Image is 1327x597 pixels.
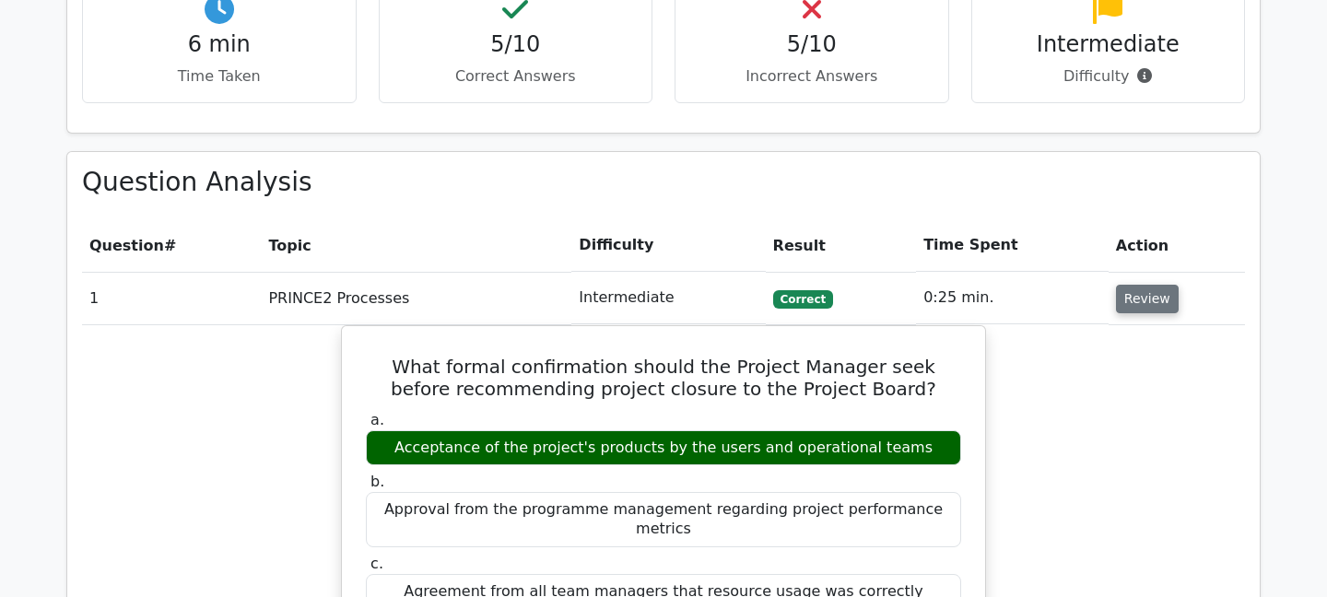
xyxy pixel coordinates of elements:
p: Incorrect Answers [690,65,934,88]
td: PRINCE2 Processes [261,272,571,324]
span: Question [89,237,164,254]
div: Approval from the programme management regarding project performance metrics [366,492,961,547]
h4: 5/10 [394,31,638,58]
div: Acceptance of the project's products by the users and operational teams [366,430,961,466]
p: Correct Answers [394,65,638,88]
th: Result [766,219,917,272]
th: Topic [261,219,571,272]
h5: What formal confirmation should the Project Manager seek before recommending project closure to t... [364,356,963,400]
th: # [82,219,261,272]
span: c. [370,555,383,572]
td: Intermediate [571,272,765,324]
th: Difficulty [571,219,765,272]
th: Action [1109,219,1245,272]
span: Correct [773,290,833,309]
td: 0:25 min. [916,272,1109,324]
h4: 6 min [98,31,341,58]
span: b. [370,473,384,490]
button: Review [1116,285,1179,313]
p: Time Taken [98,65,341,88]
p: Difficulty [987,65,1230,88]
h3: Question Analysis [82,167,1245,198]
h4: 5/10 [690,31,934,58]
td: 1 [82,272,261,324]
h4: Intermediate [987,31,1230,58]
span: a. [370,411,384,428]
th: Time Spent [916,219,1109,272]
